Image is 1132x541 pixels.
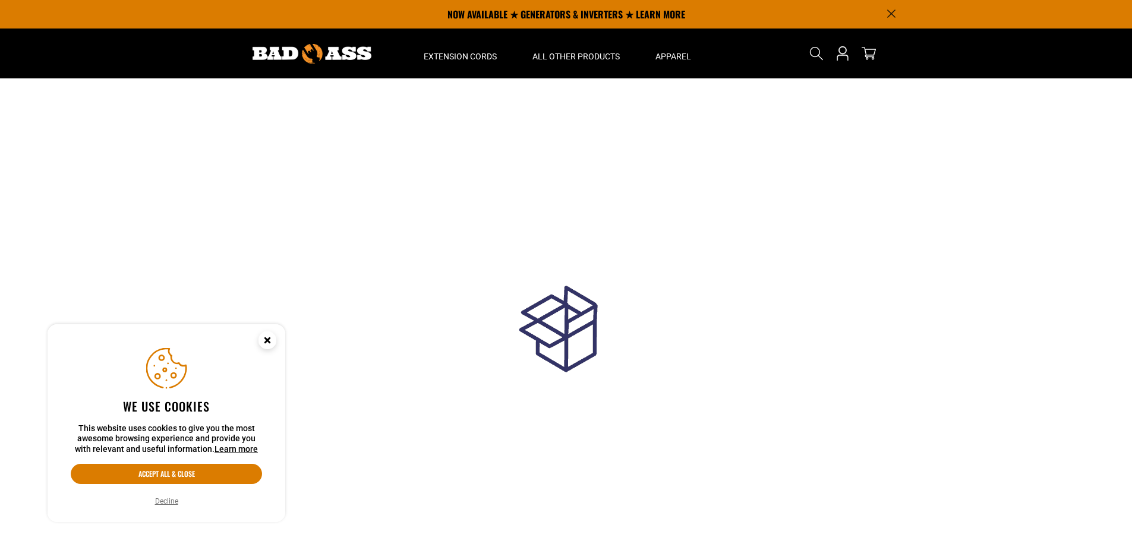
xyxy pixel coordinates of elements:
summary: Apparel [638,29,709,78]
summary: Search [807,44,826,63]
img: Bad Ass Extension Cords [253,44,371,64]
img: loadingGif.gif [489,272,644,426]
summary: Extension Cords [406,29,515,78]
span: All Other Products [532,51,620,62]
button: Accept all & close [71,464,262,484]
span: Apparel [655,51,691,62]
h2: We use cookies [71,398,262,414]
p: This website uses cookies to give you the most awesome browsing experience and provide you with r... [71,423,262,455]
aside: Cookie Consent [48,324,285,523]
span: Extension Cords [424,51,497,62]
button: Decline [155,496,178,507]
a: Learn more [215,444,258,454]
summary: All Other Products [515,29,638,78]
